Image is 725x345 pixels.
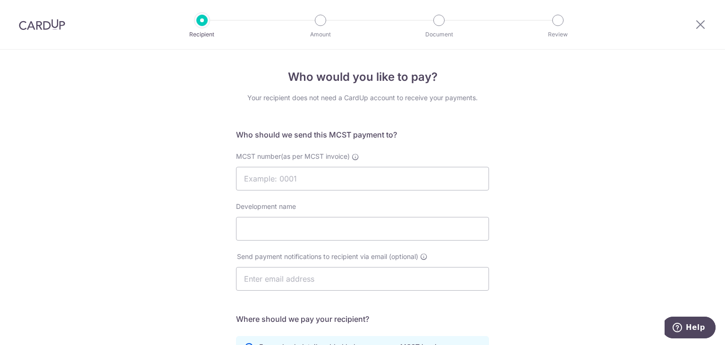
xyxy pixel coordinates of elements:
input: Enter email address [236,267,489,291]
label: Development name [236,202,296,211]
iframe: Opens a widget where you can find more information [665,317,716,340]
input: Example: 0001 [236,167,489,190]
span: Help [21,7,41,15]
p: Review [523,30,593,39]
p: Document [404,30,474,39]
img: CardUp [19,19,65,30]
h4: Who would you like to pay? [236,69,489,86]
div: Your recipient does not need a CardUp account to receive your payments. [236,93,489,103]
h5: Who should we send this MCST payment to? [236,129,489,140]
p: Amount [286,30,355,39]
p: Recipient [167,30,237,39]
span: MCST number(as per MCST invoice) [236,152,350,160]
span: Send payment notifications to recipient via email (optional) [237,252,418,261]
h5: Where should we pay your recipient? [236,313,489,325]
